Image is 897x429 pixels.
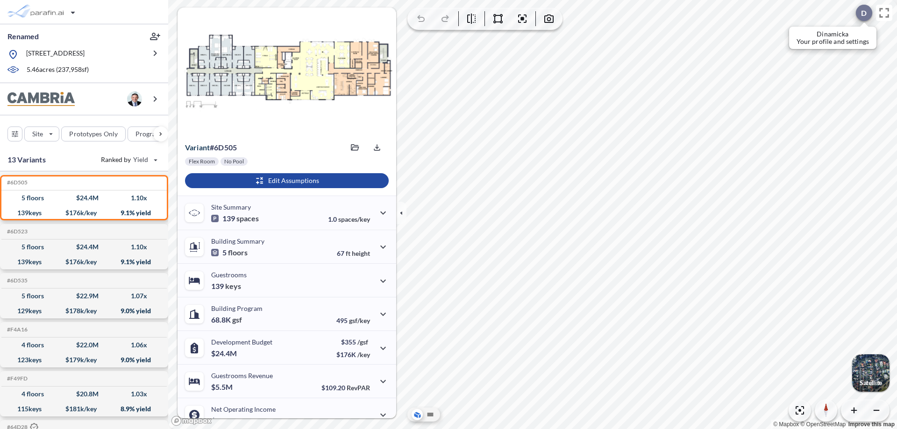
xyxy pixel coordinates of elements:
[336,351,370,359] p: $176K
[127,91,142,106] img: user logo
[211,382,234,392] p: $5.5M
[352,249,370,257] span: height
[189,158,215,165] p: Flex Room
[211,248,248,257] p: 5
[232,315,242,324] span: gsf
[185,143,210,152] span: Variant
[321,384,370,392] p: $109.20
[5,228,28,235] h5: Click to copy the code
[349,316,370,324] span: gsf/key
[860,379,882,387] p: Satellite
[347,384,370,392] span: RevPAR
[861,9,867,17] p: D
[185,143,237,152] p: # 6d505
[211,349,238,358] p: $24.4M
[336,338,370,346] p: $355
[211,416,234,425] p: $2.2M
[211,281,241,291] p: 139
[848,421,895,428] a: Improve this map
[211,271,247,279] p: Guestrooms
[225,281,241,291] span: keys
[69,129,118,139] p: Prototypes Only
[338,215,370,223] span: spaces/key
[328,215,370,223] p: 1.0
[26,49,85,60] p: [STREET_ADDRESS]
[800,421,846,428] a: OpenStreetMap
[32,129,43,139] p: Site
[236,214,259,223] span: spaces
[337,249,370,257] p: 67
[7,92,75,106] img: BrandImage
[7,31,39,42] p: Renamed
[211,304,263,312] p: Building Program
[135,129,162,139] p: Program
[357,351,370,359] span: /key
[27,65,89,75] p: 5.46 acres ( 237,958 sf)
[268,176,319,185] p: Edit Assumptions
[211,338,272,346] p: Development Budget
[5,179,28,186] h5: Click to copy the code
[185,173,389,188] button: Edit Assumptions
[852,354,890,392] img: Switcher Image
[346,249,350,257] span: ft
[171,415,212,426] a: Mapbox homepage
[5,375,28,382] h5: Click to copy the code
[211,372,273,380] p: Guestrooms Revenue
[211,237,264,245] p: Building Summary
[797,38,869,45] p: Your profile and settings
[128,127,178,141] button: Program
[93,152,164,167] button: Ranked by Yield
[211,315,242,324] p: 68.8K
[349,417,370,425] span: margin
[773,421,799,428] a: Mapbox
[211,214,259,223] p: 139
[24,127,59,141] button: Site
[211,203,251,211] p: Site Summary
[211,405,276,413] p: Net Operating Income
[852,354,890,392] button: Switcher ImageSatellite
[425,409,436,420] button: Site Plan
[5,326,28,333] h5: Click to copy the code
[5,277,28,284] h5: Click to copy the code
[412,409,423,420] button: Aerial View
[61,127,126,141] button: Prototypes Only
[133,155,149,164] span: Yield
[336,316,370,324] p: 495
[330,417,370,425] p: 40.0%
[224,158,244,165] p: No Pool
[228,248,248,257] span: floors
[797,30,869,38] p: Dinamicka
[357,338,368,346] span: /gsf
[7,154,46,165] p: 13 Variants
